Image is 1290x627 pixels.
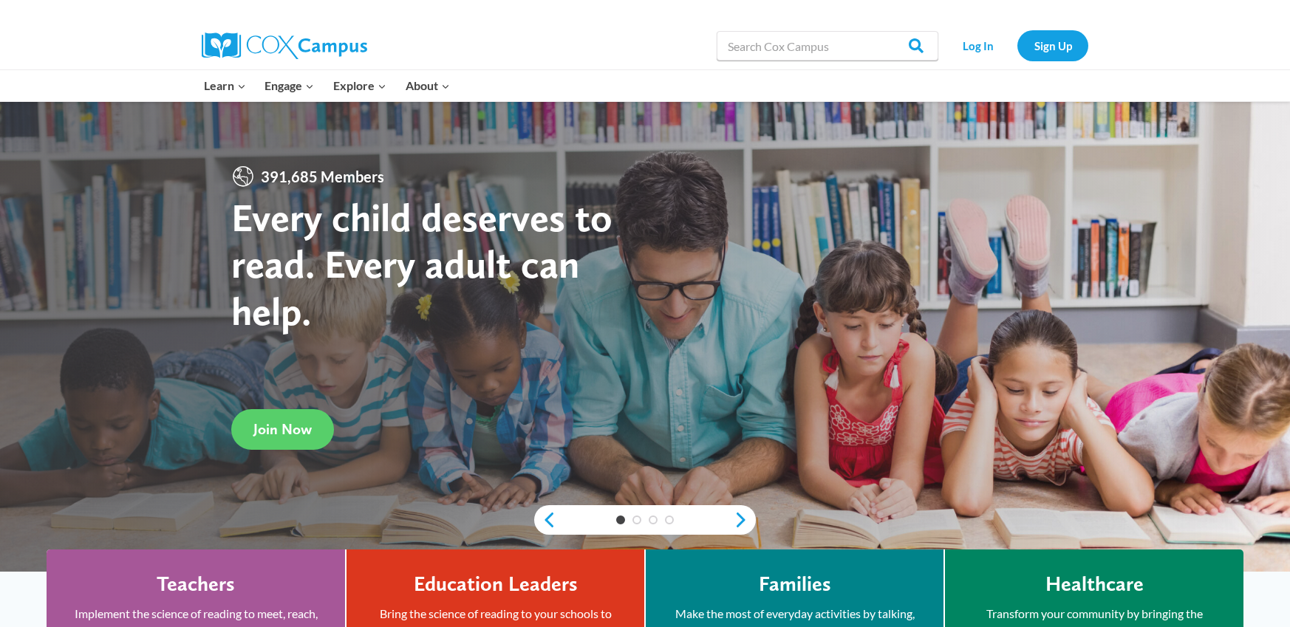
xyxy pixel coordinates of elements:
[734,511,756,529] a: next
[406,76,450,95] span: About
[632,515,641,524] a: 2
[265,76,314,95] span: Engage
[946,30,1010,61] a: Log In
[414,572,578,597] h4: Education Leaders
[157,572,235,597] h4: Teachers
[649,515,658,524] a: 3
[1045,572,1144,597] h4: Healthcare
[202,32,367,59] img: Cox Campus
[665,515,674,524] a: 4
[253,420,312,438] span: Join Now
[333,76,386,95] span: Explore
[1017,30,1088,61] a: Sign Up
[616,515,625,524] a: 1
[534,511,556,529] a: previous
[759,572,831,597] h4: Families
[204,76,246,95] span: Learn
[717,31,938,61] input: Search Cox Campus
[194,70,459,101] nav: Primary Navigation
[534,505,756,535] div: content slider buttons
[255,165,390,188] span: 391,685 Members
[231,409,334,450] a: Join Now
[231,193,612,335] strong: Every child deserves to read. Every adult can help.
[946,30,1088,61] nav: Secondary Navigation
